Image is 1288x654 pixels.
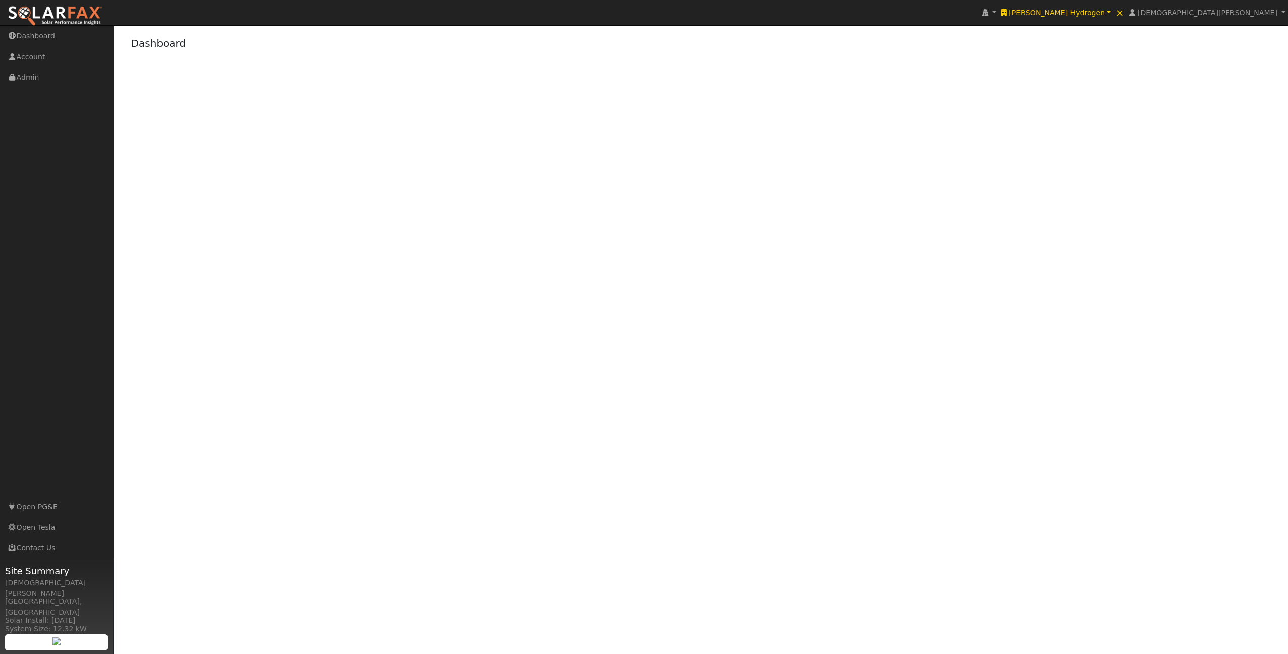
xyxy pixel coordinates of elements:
[5,578,108,599] div: [DEMOGRAPHIC_DATA][PERSON_NAME]
[5,596,108,618] div: [GEOGRAPHIC_DATA], [GEOGRAPHIC_DATA]
[5,615,108,626] div: Solar Install: [DATE]
[52,637,61,645] img: retrieve
[1138,9,1277,17] span: [DEMOGRAPHIC_DATA][PERSON_NAME]
[8,6,102,27] img: SolarFax
[131,37,186,49] a: Dashboard
[5,564,108,578] span: Site Summary
[5,624,108,634] div: System Size: 12.32 kW
[1009,9,1105,17] span: [PERSON_NAME] Hydrogen
[1116,7,1124,19] span: ×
